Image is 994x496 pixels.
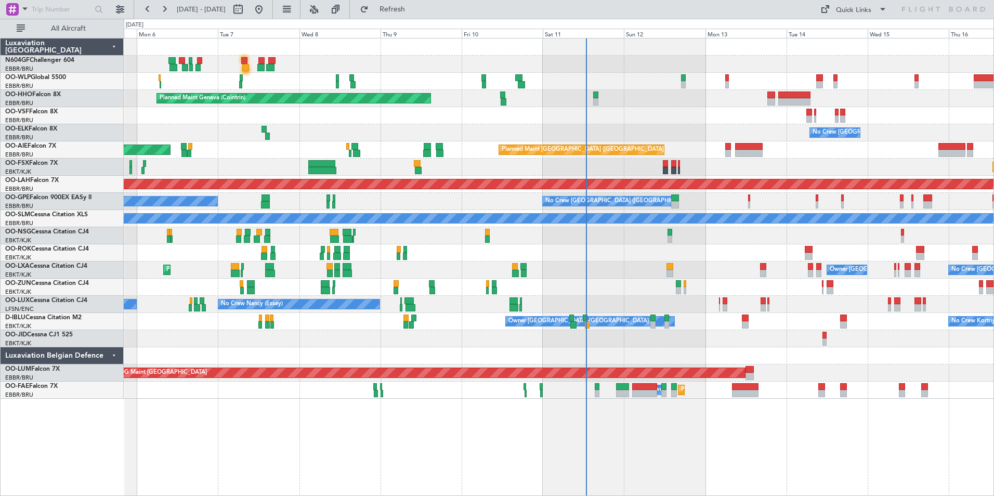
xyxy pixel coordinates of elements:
[160,90,245,106] div: Planned Maint Geneva (Cointrin)
[5,383,58,389] a: OO-FAEFalcon 7X
[5,109,29,115] span: OO-VSF
[115,365,207,381] div: AOG Maint [GEOGRAPHIC_DATA]
[624,29,705,38] div: Sun 12
[5,74,31,81] span: OO-WLP
[5,116,33,124] a: EBBR/BRU
[5,280,89,286] a: OO-ZUNCessna Citation CJ4
[5,219,33,227] a: EBBR/BRU
[11,20,113,37] button: All Aircraft
[221,296,283,312] div: No Crew Nancy (Essey)
[5,254,31,262] a: EBKT/KJK
[5,212,30,218] span: OO-SLM
[815,1,892,18] button: Quick Links
[5,332,73,338] a: OO-JIDCessna CJ1 525
[5,366,60,372] a: OO-LUMFalcon 7X
[5,185,33,193] a: EBBR/BRU
[5,322,31,330] a: EBKT/KJK
[381,29,462,38] div: Thu 9
[5,160,58,166] a: OO-FSXFalcon 7X
[5,246,31,252] span: OO-ROK
[5,143,56,149] a: OO-AIEFalcon 7X
[5,177,59,184] a: OO-LAHFalcon 7X
[5,237,31,244] a: EBKT/KJK
[5,109,58,115] a: OO-VSFFalcon 8X
[5,92,32,98] span: OO-HHO
[5,177,30,184] span: OO-LAH
[543,29,624,38] div: Sat 11
[5,194,91,201] a: OO-GPEFalcon 900EX EASy II
[5,229,89,235] a: OO-NSGCessna Citation CJ4
[681,382,772,398] div: Planned Maint Melsbroek Air Base
[5,340,31,347] a: EBKT/KJK
[5,280,31,286] span: OO-ZUN
[32,2,91,17] input: Trip Number
[5,263,30,269] span: OO-LXA
[545,193,720,209] div: No Crew [GEOGRAPHIC_DATA] ([GEOGRAPHIC_DATA] National)
[5,315,82,321] a: D-IBLUCessna Citation M2
[166,262,287,278] div: Planned Maint Kortrijk-[GEOGRAPHIC_DATA]
[5,391,33,399] a: EBBR/BRU
[299,29,381,38] div: Wed 8
[5,57,30,63] span: N604GF
[5,194,30,201] span: OO-GPE
[5,246,89,252] a: OO-ROKCessna Citation CJ4
[508,314,649,329] div: Owner [GEOGRAPHIC_DATA]-[GEOGRAPHIC_DATA]
[5,288,31,296] a: EBKT/KJK
[5,271,31,279] a: EBKT/KJK
[5,143,28,149] span: OO-AIE
[5,168,31,176] a: EBKT/KJK
[5,74,66,81] a: OO-WLPGlobal 5500
[836,5,871,16] div: Quick Links
[5,383,29,389] span: OO-FAE
[5,99,33,107] a: EBBR/BRU
[5,297,87,304] a: OO-LUXCessna Citation CJ4
[502,142,665,158] div: Planned Maint [GEOGRAPHIC_DATA] ([GEOGRAPHIC_DATA])
[27,25,110,32] span: All Aircraft
[5,65,33,73] a: EBBR/BRU
[787,29,868,38] div: Tue 14
[830,262,970,278] div: Owner [GEOGRAPHIC_DATA]-[GEOGRAPHIC_DATA]
[5,126,57,132] a: OO-ELKFalcon 8X
[705,29,787,38] div: Mon 13
[5,126,29,132] span: OO-ELK
[137,29,218,38] div: Mon 6
[5,57,74,63] a: N604GFChallenger 604
[5,366,31,372] span: OO-LUM
[5,315,25,321] span: D-IBLU
[5,212,88,218] a: OO-SLMCessna Citation XLS
[813,125,987,140] div: No Crew [GEOGRAPHIC_DATA] ([GEOGRAPHIC_DATA] National)
[5,297,30,304] span: OO-LUX
[5,202,33,210] a: EBBR/BRU
[5,263,87,269] a: OO-LXACessna Citation CJ4
[5,82,33,90] a: EBBR/BRU
[868,29,949,38] div: Wed 15
[5,151,33,159] a: EBBR/BRU
[218,29,299,38] div: Tue 7
[371,6,414,13] span: Refresh
[5,160,29,166] span: OO-FSX
[462,29,543,38] div: Fri 10
[355,1,417,18] button: Refresh
[5,134,33,141] a: EBBR/BRU
[5,305,34,313] a: LFSN/ENC
[5,92,61,98] a: OO-HHOFalcon 8X
[5,229,31,235] span: OO-NSG
[5,374,33,382] a: EBBR/BRU
[177,5,226,14] span: [DATE] - [DATE]
[126,21,143,30] div: [DATE]
[5,332,27,338] span: OO-JID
